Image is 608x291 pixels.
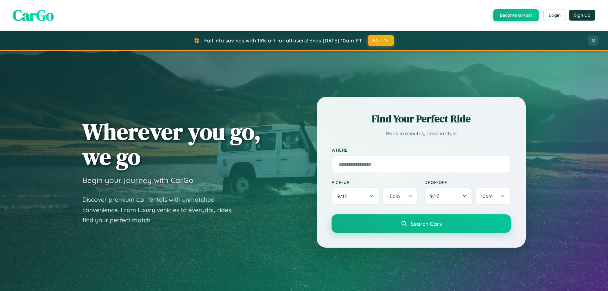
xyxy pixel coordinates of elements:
[13,5,54,26] span: CarGo
[481,193,493,199] span: 10am
[82,194,241,225] p: Discover premium car rentals with unmatched convenience. From luxury vehicles to everyday rides, ...
[332,180,418,185] label: Pick-up
[332,129,511,138] p: Book in minutes, drive in style
[368,35,394,46] button: FALL15
[337,193,350,199] span: 9 / 12
[82,175,193,185] h3: Begin your journey with CarGo
[430,193,443,199] span: 9 / 13
[424,187,472,205] button: 9/13
[410,220,442,227] span: Search Cars
[475,187,511,205] button: 10am
[332,112,511,126] h2: Find Your Perfect Ride
[493,9,539,21] button: Become a Host
[332,187,380,205] button: 9/12
[82,119,261,169] h1: Wherever you go, we go
[424,180,511,185] label: Drop-off
[204,37,363,44] span: Fall into savings with 15% off for all users! Ends [DATE] 10am PT.
[388,193,400,199] span: 10am
[569,10,595,21] button: Sign Up
[332,214,511,233] button: Search Cars
[332,148,511,153] label: Where
[382,187,418,205] button: 10am
[543,9,566,21] button: Login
